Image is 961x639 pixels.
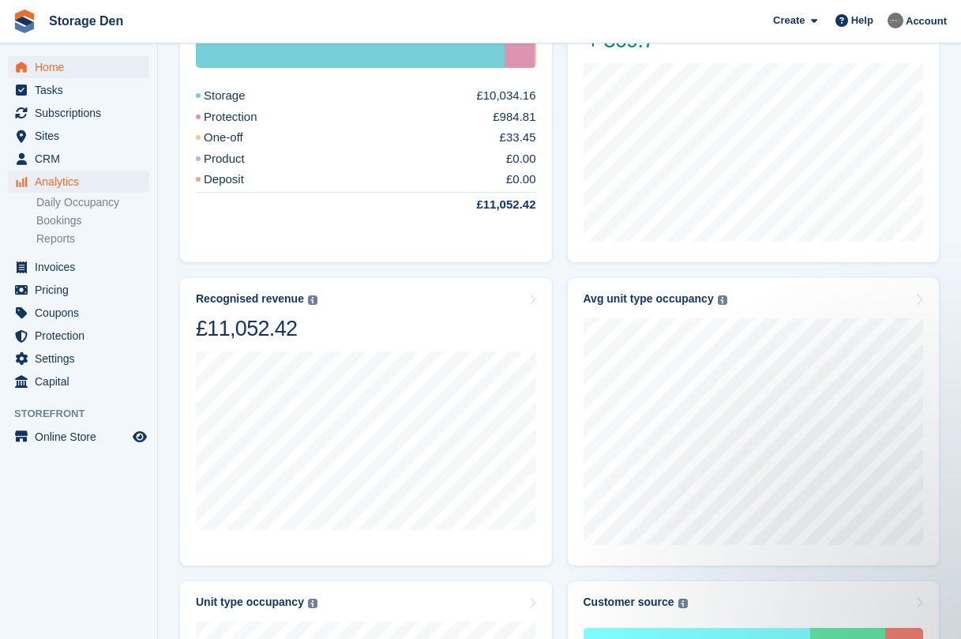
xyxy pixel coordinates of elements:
a: menu [8,325,149,347]
span: Coupons [35,302,130,324]
a: menu [8,148,149,170]
span: Storefront [14,406,157,422]
a: menu [8,102,149,124]
div: £984.81 [493,108,535,126]
div: Storage [196,36,505,68]
div: Unit type occupancy [196,596,304,609]
div: £0.00 [506,150,536,168]
a: menu [8,348,149,370]
a: menu [8,171,149,193]
span: Subscriptions [35,102,130,124]
a: menu [8,79,149,101]
span: Online Store [35,426,130,448]
img: stora-icon-8386f47178a22dfd0bd8f6a31ec36ba5ce8667c1dd55bd0f319d3a0aa187defe.svg [13,9,36,33]
div: Storage [196,87,283,105]
span: Home [35,56,130,78]
span: Settings [35,348,130,370]
span: Account [906,13,947,29]
div: £10,034.16 [476,87,535,105]
a: Storage Den [43,8,130,34]
div: £11,052.42 [196,315,317,342]
a: menu [8,370,149,393]
div: Product [196,150,283,168]
span: Tasks [35,79,130,101]
a: Preview store [130,427,149,446]
span: Create [773,13,805,28]
div: Recognised revenue [196,292,304,306]
span: CRM [35,148,130,170]
a: menu [8,256,149,278]
img: Brian Barbour [888,13,903,28]
img: icon-info-grey-7440780725fd019a000dd9b08b2336e03edf1995a4989e88bcd33f0948082b44.svg [308,599,317,608]
img: icon-info-grey-7440780725fd019a000dd9b08b2336e03edf1995a4989e88bcd33f0948082b44.svg [678,599,688,608]
img: icon-info-grey-7440780725fd019a000dd9b08b2336e03edf1995a4989e88bcd33f0948082b44.svg [718,295,727,305]
div: £0.00 [506,171,536,189]
span: Sites [35,125,130,147]
span: Capital [35,370,130,393]
div: £11,052.42 [438,196,535,214]
div: One-off [196,129,281,147]
div: Protection [505,36,535,68]
span: Pricing [35,279,130,301]
a: Reports [36,231,149,246]
span: Invoices [35,256,130,278]
span: Help [851,13,873,28]
a: Bookings [36,213,149,228]
a: menu [8,125,149,147]
div: Avg unit type occupancy [584,292,714,306]
span: Protection [35,325,130,347]
div: Deposit [196,171,282,189]
a: menu [8,279,149,301]
a: menu [8,426,149,448]
span: Analytics [35,171,130,193]
a: menu [8,56,149,78]
a: menu [8,302,149,324]
div: Protection [196,108,295,126]
div: £33.45 [500,129,536,147]
div: One-off [535,36,535,68]
a: Daily Occupancy [36,195,149,210]
img: icon-info-grey-7440780725fd019a000dd9b08b2336e03edf1995a4989e88bcd33f0948082b44.svg [308,295,317,305]
div: Customer source [584,596,674,609]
